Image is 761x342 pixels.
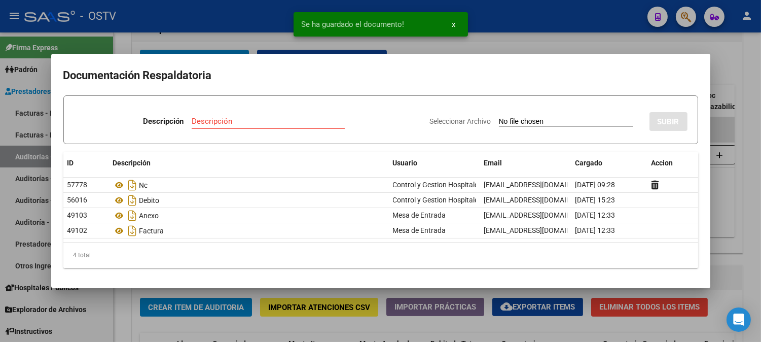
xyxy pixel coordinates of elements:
[63,152,109,174] datatable-header-cell: ID
[649,112,687,131] button: SUBIR
[575,226,615,234] span: [DATE] 12:33
[63,243,698,268] div: 4 total
[651,159,673,167] span: Accion
[389,152,480,174] datatable-header-cell: Usuario
[67,211,88,219] span: 49103
[113,223,385,239] div: Factura
[393,181,535,189] span: Control y Gestion Hospitales Públicos (OSTV)
[480,152,571,174] datatable-header-cell: Email
[484,211,597,219] span: [EMAIL_ADDRESS][DOMAIN_NAME]
[430,117,491,125] span: Seleccionar Archivo
[452,20,456,29] span: x
[113,208,385,224] div: Anexo
[484,181,597,189] span: [EMAIL_ADDRESS][DOMAIN_NAME]
[113,159,151,167] span: Descripción
[571,152,647,174] datatable-header-cell: Cargado
[67,181,88,189] span: 57778
[575,211,615,219] span: [DATE] 12:33
[67,226,88,234] span: 49102
[658,117,679,126] span: SUBIR
[67,196,88,204] span: 56016
[647,152,698,174] datatable-header-cell: Accion
[126,177,139,193] i: Descargar documento
[126,208,139,224] i: Descargar documento
[484,159,502,167] span: Email
[302,19,405,29] span: Se ha guardado el documento!
[484,196,597,204] span: [EMAIL_ADDRESS][DOMAIN_NAME]
[143,116,184,127] p: Descripción
[126,192,139,209] i: Descargar documento
[393,211,446,219] span: Mesa de Entrada
[727,307,751,332] div: Open Intercom Messenger
[109,152,389,174] datatable-header-cell: Descripción
[484,226,597,234] span: [EMAIL_ADDRESS][DOMAIN_NAME]
[113,192,385,209] div: Debito
[63,66,698,85] h2: Documentación Respaldatoria
[575,181,615,189] span: [DATE] 09:28
[393,159,418,167] span: Usuario
[393,196,535,204] span: Control y Gestion Hospitales Públicos (OSTV)
[126,223,139,239] i: Descargar documento
[113,177,385,193] div: Nc
[444,15,464,33] button: x
[67,159,74,167] span: ID
[575,196,615,204] span: [DATE] 15:23
[575,159,603,167] span: Cargado
[393,226,446,234] span: Mesa de Entrada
